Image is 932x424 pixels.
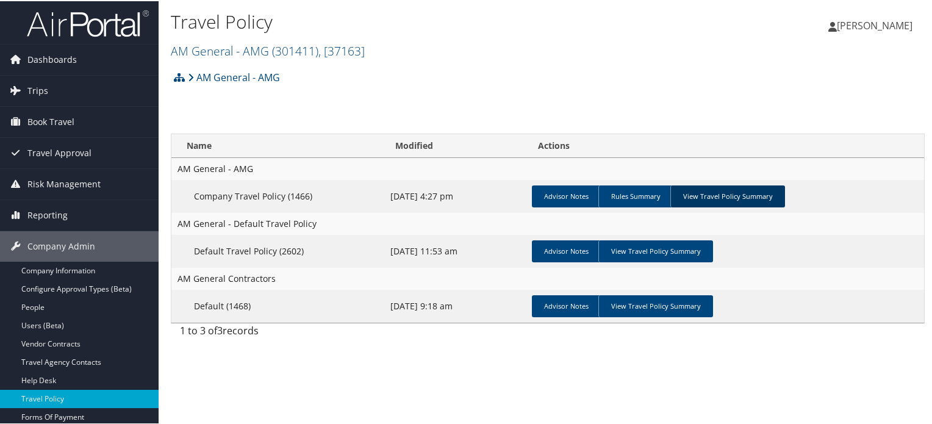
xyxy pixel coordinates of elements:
a: View Travel Policy Summary [598,239,713,261]
th: Actions [527,133,924,157]
span: 3 [217,323,223,336]
a: [PERSON_NAME] [828,6,925,43]
th: Name: activate to sort column ascending [171,133,384,157]
div: 1 to 3 of records [180,322,350,343]
a: Advisor Notes [532,239,601,261]
td: [DATE] 11:53 am [384,234,527,267]
a: View Travel Policy Summary [670,184,785,206]
span: Trips [27,74,48,105]
h1: Travel Policy [171,8,673,34]
td: AM General Contractors [171,267,924,289]
a: AM General - AMG [188,64,280,88]
td: AM General - AMG [171,157,924,179]
a: Advisor Notes [532,294,601,316]
span: ( 301411 ) [272,41,318,58]
span: Reporting [27,199,68,229]
span: Company Admin [27,230,95,261]
td: Company Travel Policy (1466) [171,179,384,212]
span: , [ 37163 ] [318,41,365,58]
td: AM General - Default Travel Policy [171,212,924,234]
td: Default Travel Policy (2602) [171,234,384,267]
span: [PERSON_NAME] [837,18,912,31]
th: Modified: activate to sort column ascending [384,133,527,157]
td: Default (1468) [171,289,384,322]
span: Dashboards [27,43,77,74]
span: Risk Management [27,168,101,198]
a: View Travel Policy Summary [598,294,713,316]
a: Rules Summary [598,184,673,206]
a: AM General - AMG [171,41,365,58]
td: [DATE] 9:18 am [384,289,527,322]
td: [DATE] 4:27 pm [384,179,527,212]
img: airportal-logo.png [27,8,149,37]
a: Advisor Notes [532,184,601,206]
span: Travel Approval [27,137,91,167]
span: Book Travel [27,106,74,136]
